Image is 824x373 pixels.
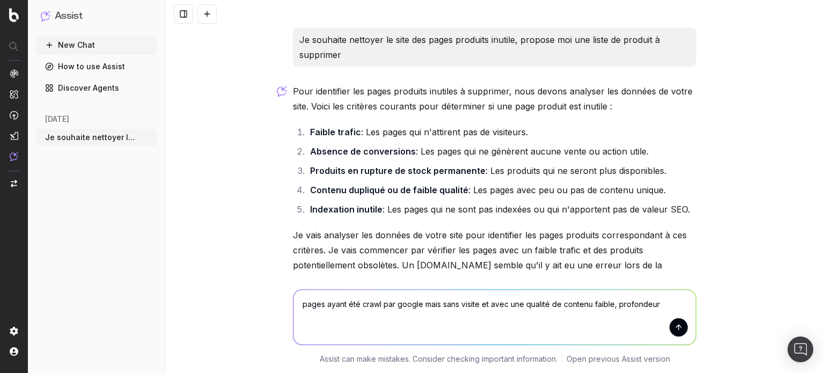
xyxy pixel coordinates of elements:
[10,90,18,99] img: Intelligence
[36,36,157,54] button: New Chat
[11,180,17,187] img: Switch project
[310,165,485,176] strong: Produits en rupture de stock permanente
[320,354,557,364] p: Assist can make mistakes. Consider checking important information.
[307,144,696,159] li: : Les pages qui ne génèrent aucune vente ou action utile.
[307,125,696,140] li: : Les pages qui n'attirent pas de visiteurs.
[36,79,157,97] a: Discover Agents
[10,69,18,78] img: Analytics
[310,185,468,195] strong: Contenu dupliqué ou de faible qualité
[10,347,18,356] img: My account
[36,58,157,75] a: How to use Assist
[10,152,18,161] img: Assist
[45,132,139,143] span: Je souhaite nettoyer le site des pages p
[566,354,670,364] a: Open previous Assist version
[10,111,18,120] img: Activation
[41,9,152,24] button: Assist
[10,327,18,335] img: Setting
[55,9,83,24] h1: Assist
[10,131,18,140] img: Studio
[299,32,690,62] p: Je souhaite nettoyer le site des pages produits inutile, propose moi une liste de produit à suppr...
[45,114,69,125] span: [DATE]
[277,86,287,97] img: Botify assist logo
[310,146,416,157] strong: Absence de conversions
[788,337,813,362] div: Open Intercom Messenger
[36,129,157,146] button: Je souhaite nettoyer le site des pages p
[293,290,696,345] textarea: pages ayant été crawl par google mais sans visite et avec une qualité de contenu faible, profondeur
[293,84,696,114] p: Pour identifier les pages produits inutiles à supprimer, nous devons analyser les données de votr...
[293,228,696,303] p: Je vais analyser les données de votre site pour identifier les pages produits correspondant à ces...
[310,204,382,215] strong: Indexation inutile
[41,11,50,21] img: Assist
[307,182,696,198] li: : Les pages avec peu ou pas de contenu unique.
[310,127,361,137] strong: Faible trafic
[9,8,19,22] img: Botify logo
[307,202,696,217] li: : Les pages qui ne sont pas indexées ou qui n'apportent pas de valeur SEO.
[307,163,696,178] li: : Les produits qui ne seront plus disponibles.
